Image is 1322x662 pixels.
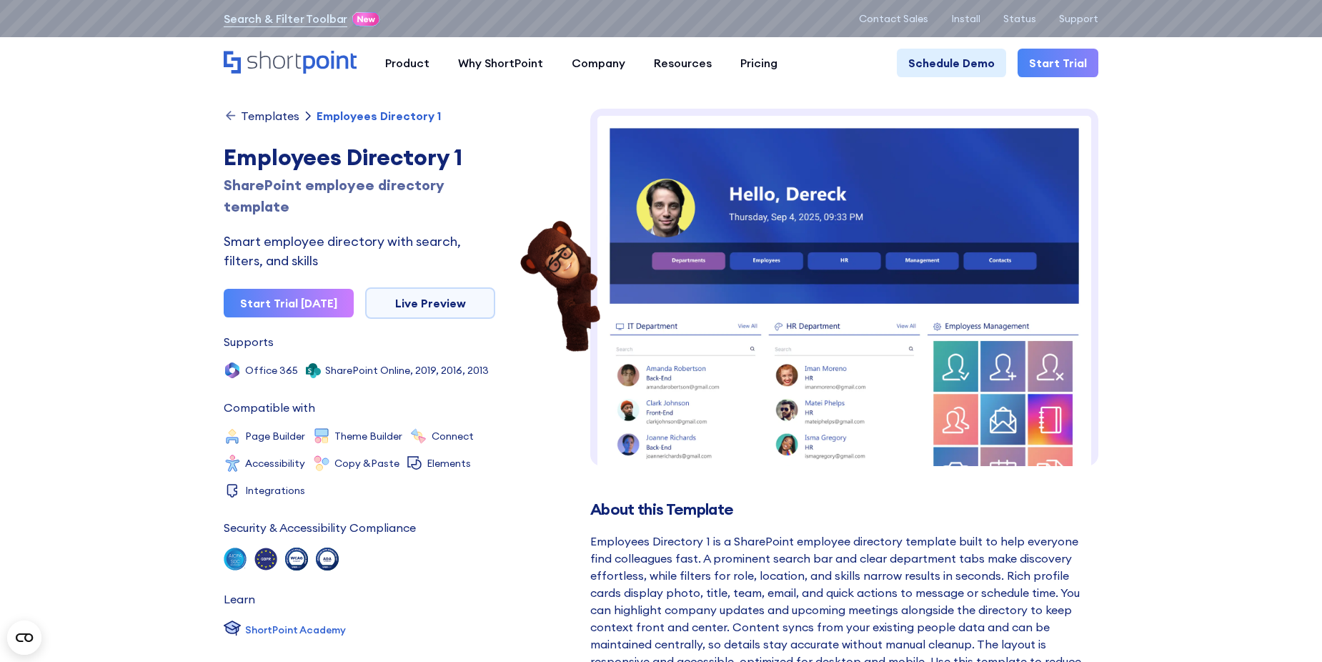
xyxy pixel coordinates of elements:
[572,54,625,71] div: Company
[557,49,640,77] a: Company
[224,140,495,174] div: Employees Directory 1
[1251,593,1322,662] iframe: Chat Widget
[432,431,474,441] div: Connect
[224,402,315,413] div: Compatible with
[245,485,305,495] div: Integrations
[224,548,247,570] img: soc 2
[241,110,299,122] div: Templates
[590,500,1098,518] h2: About this Template
[245,623,346,638] div: ShortPoint Academy
[365,287,495,319] a: Live Preview
[427,458,471,468] div: Elements
[224,336,274,347] div: Supports
[224,174,495,217] div: SharePoint employee directory template
[371,49,444,77] a: Product
[444,49,557,77] a: Why ShortPoint
[458,54,543,71] div: Why ShortPoint
[224,51,357,75] a: Home
[224,619,346,641] a: ShortPoint Academy
[951,13,980,24] a: Install
[245,365,298,375] div: Office 365
[334,458,399,468] div: Copy &Paste
[245,458,305,468] div: Accessibility
[740,54,777,71] div: Pricing
[224,109,299,123] a: Templates
[859,13,928,24] a: Contact Sales
[640,49,726,77] a: Resources
[1059,13,1098,24] a: Support
[385,54,429,71] div: Product
[224,593,255,605] div: Learn
[1018,49,1098,77] a: Start Trial
[245,431,305,441] div: Page Builder
[897,49,1006,77] a: Schedule Demo
[317,110,441,122] div: Employees Directory 1
[334,431,402,441] div: Theme Builder
[224,289,354,317] a: Start Trial [DATE]
[224,232,495,270] div: Smart employee directory with search, filters, and skills
[224,10,347,27] a: Search & Filter Toolbar
[7,621,41,655] button: Open CMP widget
[726,49,792,77] a: Pricing
[224,522,416,533] div: Security & Accessibility Compliance
[1003,13,1036,24] a: Status
[654,54,712,71] div: Resources
[325,365,489,375] div: SharePoint Online, 2019, 2016, 2013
